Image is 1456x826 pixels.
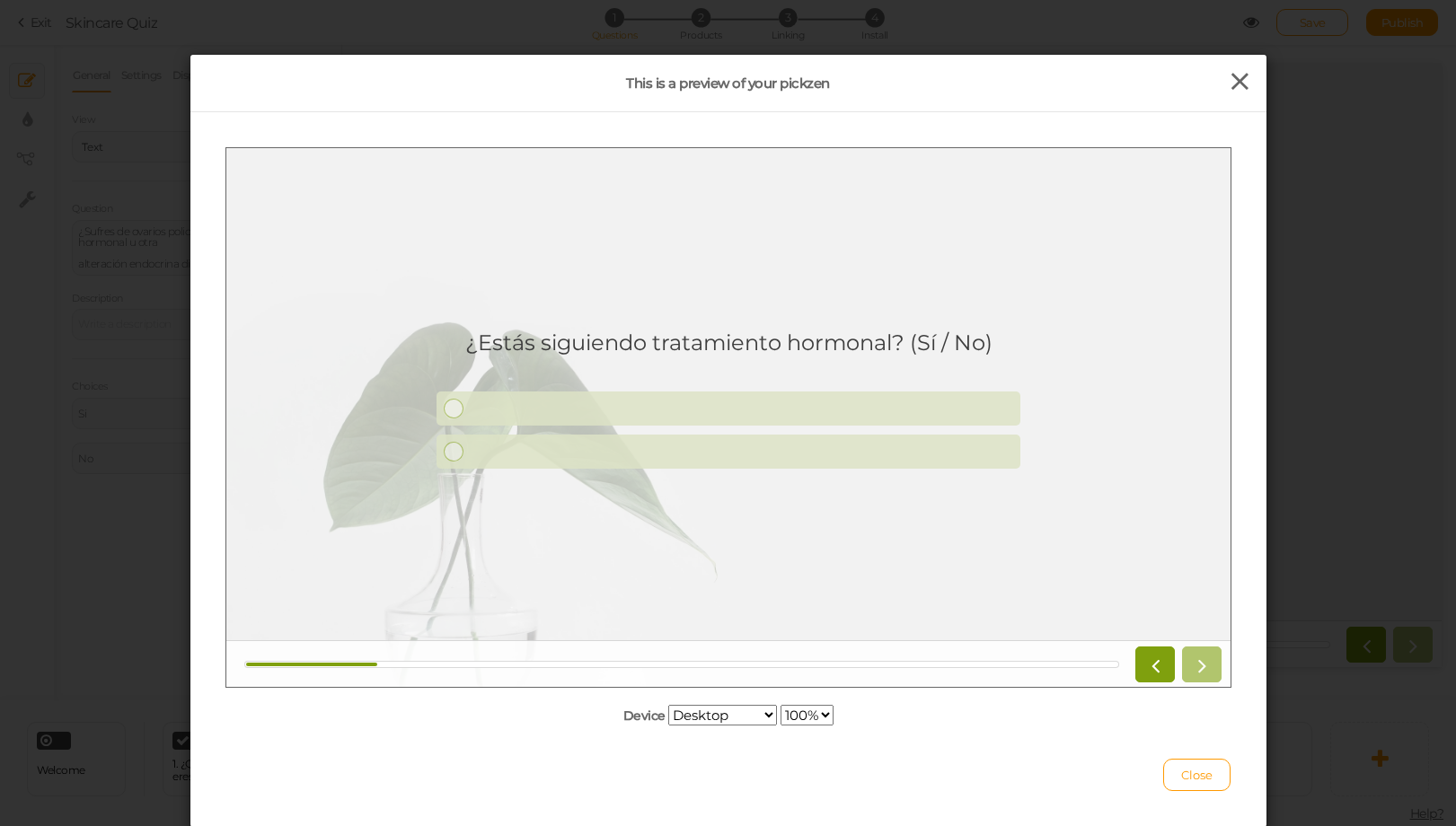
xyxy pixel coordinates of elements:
[285,323,827,340] div: Si
[285,366,827,383] div: No
[1163,759,1231,791] button: Close
[1181,768,1213,782] span: Close
[626,75,830,92] strong: This is a preview of your pickzen
[623,707,666,724] span: Device
[239,181,766,207] div: ¿Estás siguiendo tratamiento hormonal? (Sí / No)
[251,175,834,279] div: ¿Sufres de ovarios poliquísticos, síndrome hormonal u otra alteración endocrina diagnosticada? (S...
